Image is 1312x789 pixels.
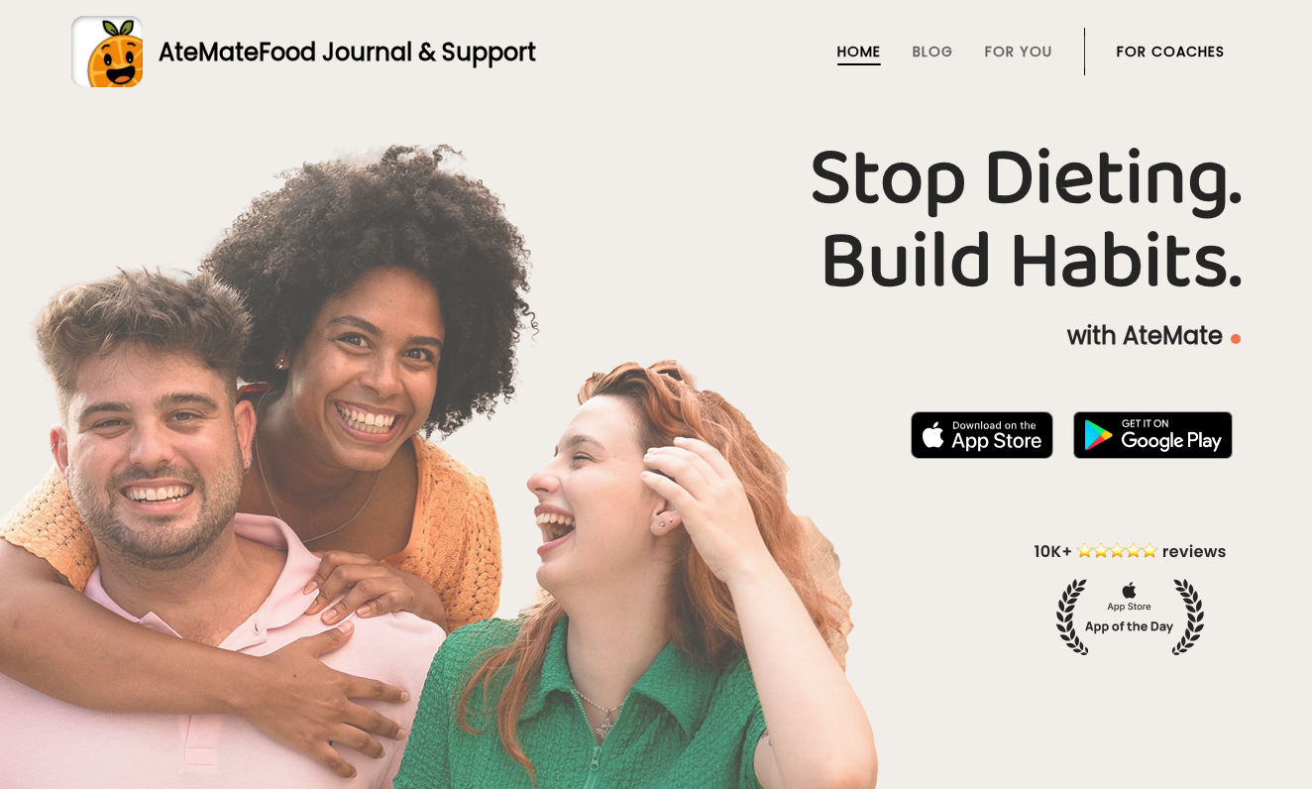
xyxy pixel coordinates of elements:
[837,44,881,59] a: Home
[71,320,1241,352] p: with AteMate
[143,35,536,69] div: AteMate
[1020,539,1241,655] img: home-hero-appoftheday.png
[913,44,953,59] a: Blog
[71,16,1241,87] a: AteMateFood Journal & Support
[1117,44,1225,59] a: For Coaches
[259,36,536,68] span: Food Journal & Support
[911,411,1053,459] img: badge-download-apple.svg
[71,138,1241,304] h1: Stop Dieting. Build Habits.
[1073,411,1233,459] img: badge-download-google.png
[985,44,1052,59] a: For You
